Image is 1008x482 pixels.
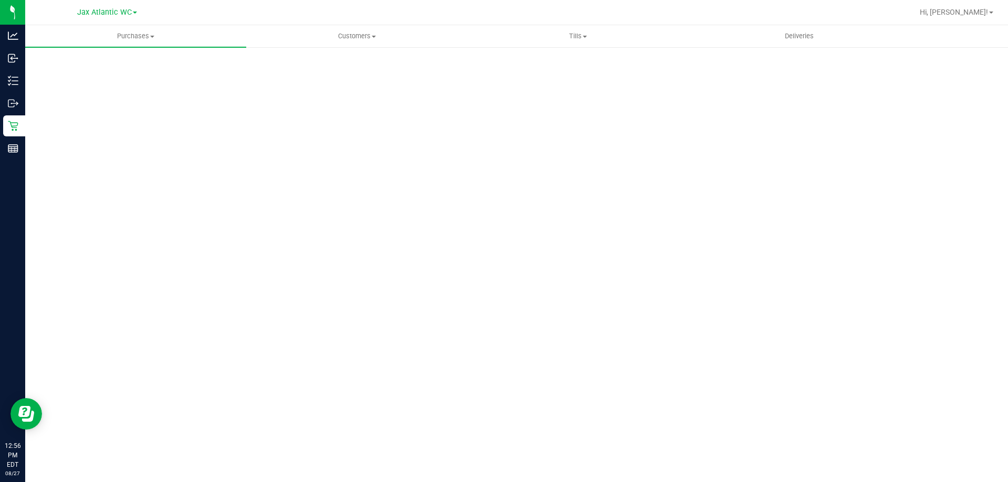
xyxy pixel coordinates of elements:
a: Tills [467,25,688,47]
inline-svg: Outbound [8,98,18,109]
inline-svg: Analytics [8,30,18,41]
a: Purchases [25,25,246,47]
span: Hi, [PERSON_NAME]! [920,8,988,16]
span: Jax Atlantic WC [77,8,132,17]
inline-svg: Retail [8,121,18,131]
inline-svg: Inventory [8,76,18,86]
span: Tills [468,31,688,41]
span: Deliveries [771,31,828,41]
p: 12:56 PM EDT [5,441,20,469]
inline-svg: Inbound [8,53,18,63]
a: Deliveries [689,25,910,47]
a: Customers [246,25,467,47]
p: 08/27 [5,469,20,477]
span: Customers [247,31,467,41]
inline-svg: Reports [8,143,18,154]
iframe: Resource center [10,398,42,430]
span: Purchases [25,31,246,41]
